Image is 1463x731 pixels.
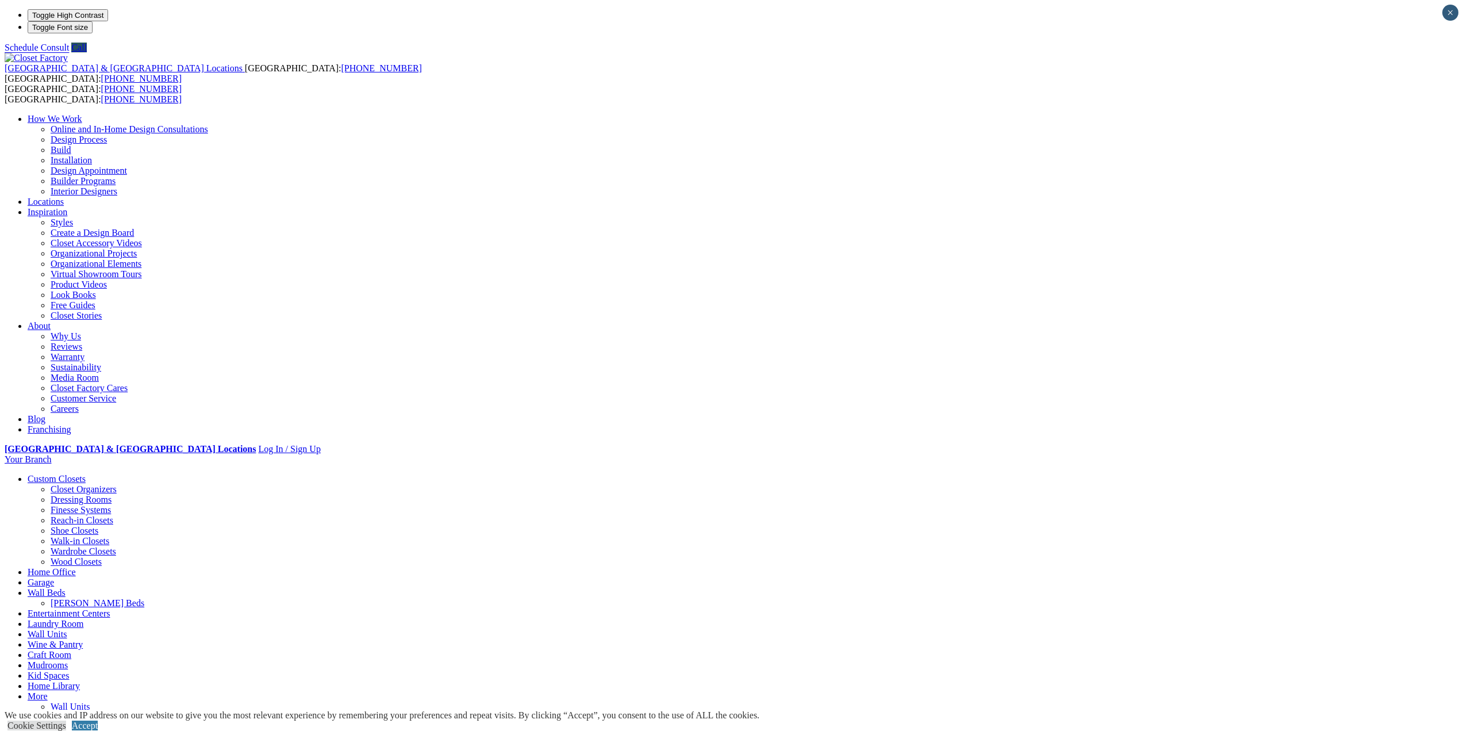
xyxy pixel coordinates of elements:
[28,414,45,424] a: Blog
[28,650,71,660] a: Craft Room
[28,197,64,206] a: Locations
[5,53,68,63] img: Closet Factory
[5,63,243,73] span: [GEOGRAPHIC_DATA] & [GEOGRAPHIC_DATA] Locations
[51,557,102,567] a: Wood Closets
[28,424,71,434] a: Franchising
[28,588,66,598] a: Wall Beds
[51,238,142,248] a: Closet Accessory Videos
[51,495,112,504] a: Dressing Rooms
[28,629,67,639] a: Wall Units
[5,454,51,464] a: Your Branch
[51,536,109,546] a: Walk-in Closets
[28,681,80,691] a: Home Library
[72,721,98,730] a: Accept
[51,362,101,372] a: Sustainability
[5,710,759,721] div: We use cookies and IP address on our website to give you the most relevant experience by remember...
[51,393,116,403] a: Customer Service
[51,383,128,393] a: Closet Factory Cares
[28,21,93,33] button: Toggle Font size
[28,577,54,587] a: Garage
[5,63,245,73] a: [GEOGRAPHIC_DATA] & [GEOGRAPHIC_DATA] Locations
[51,373,99,382] a: Media Room
[258,444,320,454] a: Log In / Sign Up
[51,598,144,608] a: [PERSON_NAME] Beds
[51,186,117,196] a: Interior Designers
[51,342,82,351] a: Reviews
[51,515,113,525] a: Reach-in Closets
[5,84,182,104] span: [GEOGRAPHIC_DATA]: [GEOGRAPHIC_DATA]:
[51,135,107,144] a: Design Process
[51,155,92,165] a: Installation
[51,331,81,341] a: Why Us
[5,444,256,454] a: [GEOGRAPHIC_DATA] & [GEOGRAPHIC_DATA] Locations
[51,228,134,238] a: Create a Design Board
[28,9,108,21] button: Toggle High Contrast
[71,43,87,52] a: Call
[28,321,51,331] a: About
[51,166,127,175] a: Design Appointment
[51,176,116,186] a: Builder Programs
[28,207,67,217] a: Inspiration
[28,608,110,618] a: Entertainment Centers
[101,94,182,104] a: [PHONE_NUMBER]
[51,526,98,535] a: Shoe Closets
[51,124,208,134] a: Online and In-Home Design Consultations
[5,43,69,52] a: Schedule Consult
[101,74,182,83] a: [PHONE_NUMBER]
[28,640,83,649] a: Wine & Pantry
[341,63,421,73] a: [PHONE_NUMBER]
[51,404,79,414] a: Careers
[51,280,107,289] a: Product Videos
[28,671,69,680] a: Kid Spaces
[51,145,71,155] a: Build
[51,546,116,556] a: Wardrobe Closets
[28,660,68,670] a: Mudrooms
[51,300,95,310] a: Free Guides
[51,269,142,279] a: Virtual Showroom Tours
[51,484,117,494] a: Closet Organizers
[51,352,85,362] a: Warranty
[28,474,86,484] a: Custom Closets
[51,248,137,258] a: Organizational Projects
[32,11,103,20] span: Toggle High Contrast
[51,505,111,515] a: Finesse Systems
[28,691,48,701] a: More menu text will display only on big screen
[51,311,102,320] a: Closet Stories
[51,259,141,269] a: Organizational Elements
[1442,5,1458,21] button: Close
[7,721,66,730] a: Cookie Settings
[51,290,96,300] a: Look Books
[51,702,90,711] a: Wall Units
[28,567,76,577] a: Home Office
[28,114,82,124] a: How We Work
[51,217,73,227] a: Styles
[5,63,422,83] span: [GEOGRAPHIC_DATA]: [GEOGRAPHIC_DATA]:
[101,84,182,94] a: [PHONE_NUMBER]
[28,619,83,629] a: Laundry Room
[32,23,88,32] span: Toggle Font size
